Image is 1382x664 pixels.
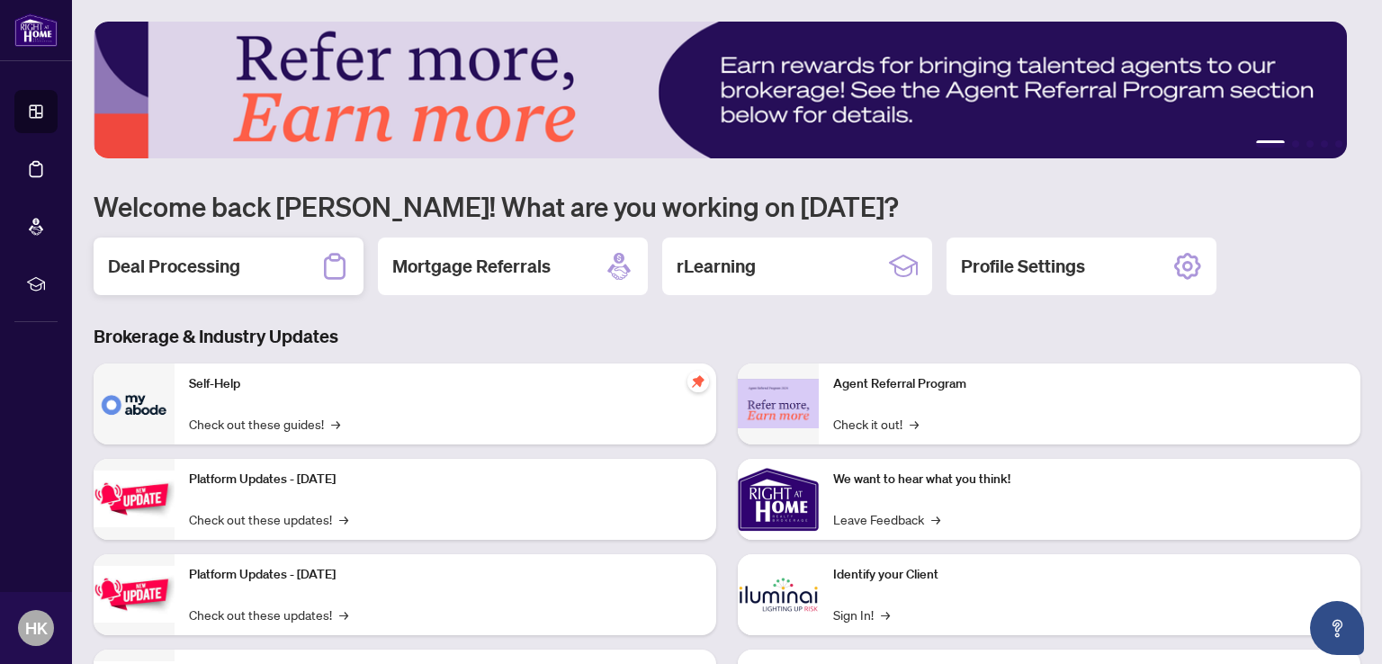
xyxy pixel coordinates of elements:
[1335,140,1342,148] button: 5
[189,565,702,585] p: Platform Updates - [DATE]
[687,371,709,392] span: pushpin
[108,254,240,279] h2: Deal Processing
[833,414,919,434] a: Check it out!→
[738,379,819,428] img: Agent Referral Program
[1256,140,1285,148] button: 1
[189,605,348,624] a: Check out these updates!→
[94,471,175,527] img: Platform Updates - July 21, 2025
[94,363,175,444] img: Self-Help
[94,566,175,623] img: Platform Updates - July 8, 2025
[833,509,940,529] a: Leave Feedback→
[94,22,1347,158] img: Slide 0
[881,605,890,624] span: →
[1306,140,1314,148] button: 3
[833,374,1346,394] p: Agent Referral Program
[189,374,702,394] p: Self-Help
[833,565,1346,585] p: Identify your Client
[677,254,756,279] h2: rLearning
[25,615,48,641] span: HK
[1292,140,1299,148] button: 2
[931,509,940,529] span: →
[339,509,348,529] span: →
[189,414,340,434] a: Check out these guides!→
[189,470,702,489] p: Platform Updates - [DATE]
[910,414,919,434] span: →
[14,13,58,47] img: logo
[331,414,340,434] span: →
[961,254,1085,279] h2: Profile Settings
[94,189,1360,223] h1: Welcome back [PERSON_NAME]! What are you working on [DATE]?
[339,605,348,624] span: →
[738,554,819,635] img: Identify your Client
[392,254,551,279] h2: Mortgage Referrals
[833,605,890,624] a: Sign In!→
[833,470,1346,489] p: We want to hear what you think!
[1310,601,1364,655] button: Open asap
[1321,140,1328,148] button: 4
[738,459,819,540] img: We want to hear what you think!
[189,509,348,529] a: Check out these updates!→
[94,324,1360,349] h3: Brokerage & Industry Updates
